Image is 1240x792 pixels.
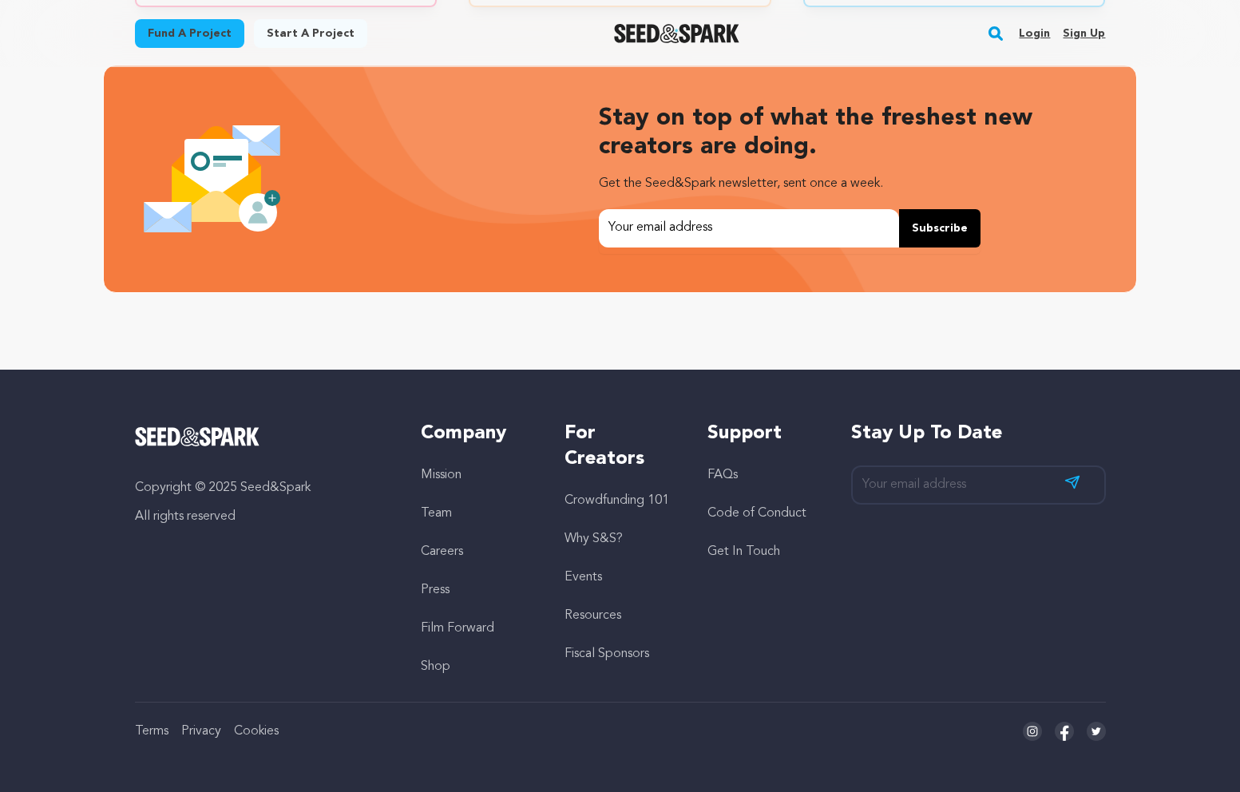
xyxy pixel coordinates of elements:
[421,584,450,596] a: Press
[565,494,669,507] a: Crowdfunding 101
[421,469,462,481] a: Mission
[599,171,1107,196] p: Get the Seed&Spark newsletter, sent once a week.
[142,109,282,248] img: Seed&Spark Newsletter Icon
[599,104,1107,161] h3: Stay on top of what the freshest new creators are doing.
[234,725,279,738] a: Cookies
[707,545,780,558] a: Get In Touch
[565,571,602,584] a: Events
[135,19,244,48] a: Fund a project
[135,507,390,526] p: All rights reserved
[135,478,390,497] p: Copyright © 2025 Seed&Spark
[599,209,898,247] input: Your email address
[614,24,739,43] a: Seed&Spark Homepage
[421,507,452,520] a: Team
[135,725,168,738] a: Terms
[1063,21,1105,46] a: Sign up
[565,647,649,660] a: Fiscal Sponsors
[707,421,818,446] h5: Support
[1019,21,1050,46] a: Login
[851,465,1106,505] input: Your email address
[565,533,623,545] a: Why S&S?
[565,609,621,622] a: Resources
[421,545,463,558] a: Careers
[707,507,806,520] a: Code of Conduct
[135,427,260,446] img: Seed&Spark Logo
[565,421,675,472] h5: For Creators
[254,19,367,48] a: Start a project
[135,427,390,446] a: Seed&Spark Homepage
[181,725,221,738] a: Privacy
[421,622,494,635] a: Film Forward
[912,220,968,236] span: Subscribe
[614,24,739,43] img: Seed&Spark Logo Dark Mode
[851,421,1106,446] h5: Stay up to date
[707,469,738,481] a: FAQs
[421,421,532,446] h5: Company
[421,660,450,673] a: Shop
[899,209,981,247] button: Subscribe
